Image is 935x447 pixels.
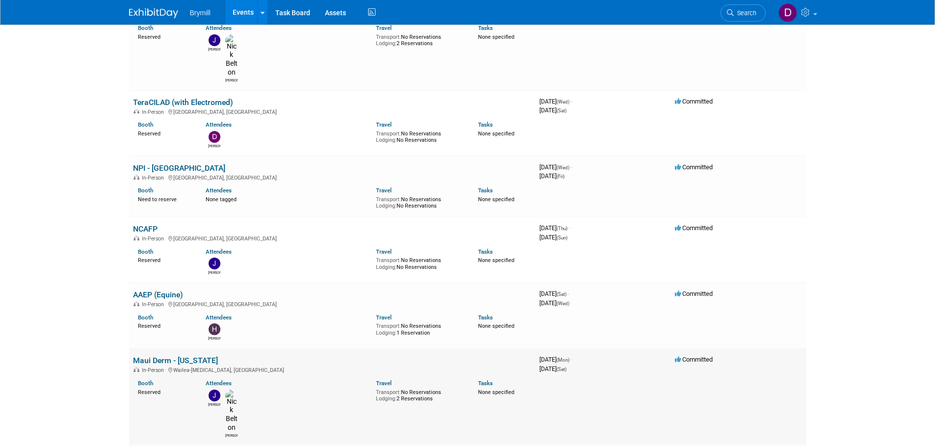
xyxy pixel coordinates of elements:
span: [DATE] [539,290,569,297]
div: Jeffery McDowell [208,401,220,407]
a: Travel [376,314,392,321]
a: Tasks [478,25,493,31]
div: No Reservations 2 Reservations [376,387,463,402]
a: NPI - [GEOGRAPHIC_DATA] [133,163,225,173]
a: Maui Derm - [US_STATE] [133,356,218,365]
div: Reserved [138,255,191,264]
span: Lodging: [376,137,397,143]
a: Booth [138,314,153,321]
div: No Reservations No Reservations [376,129,463,144]
div: Hobey Bryne [208,335,220,341]
span: In-Person [142,175,167,181]
a: Booth [138,187,153,194]
div: No Reservations No Reservations [376,194,463,210]
img: Hobey Bryne [209,323,220,335]
img: In-Person Event [134,109,139,114]
div: Delaney Bryne [208,143,220,149]
span: [DATE] [539,365,566,372]
span: Lodging: [376,330,397,336]
span: (Wed) [557,99,569,105]
span: None specified [478,257,514,263]
img: In-Person Event [134,236,139,240]
a: Travel [376,380,392,387]
span: [DATE] [539,224,570,232]
span: Transport: [376,196,401,203]
a: Attendees [206,187,232,194]
img: Nick Belton [225,390,238,432]
div: Jeffery McDowell [208,269,220,275]
a: Tasks [478,380,493,387]
a: Booth [138,248,153,255]
span: (Wed) [557,165,569,170]
a: Search [721,4,766,22]
a: AAEP (Equine) [133,290,183,299]
img: Delaney Bryne [209,131,220,143]
span: Lodging: [376,395,397,402]
div: Reserved [138,387,191,396]
a: Attendees [206,121,232,128]
span: (Fri) [557,174,564,179]
div: Jeffery McDowell [208,46,220,52]
span: Transport: [376,257,401,263]
span: Brymill [190,9,211,17]
span: None specified [478,389,514,395]
span: [DATE] [539,234,567,241]
span: (Sun) [557,235,567,240]
div: No Reservations No Reservations [376,255,463,270]
div: None tagged [206,194,369,203]
div: Reserved [138,321,191,330]
div: No Reservations 1 Reservation [376,321,463,336]
span: Transport: [376,389,401,395]
a: Tasks [478,187,493,194]
span: [DATE] [539,356,572,363]
a: NCAFP [133,224,158,234]
img: Jeffery McDowell [209,34,220,46]
img: Nick Belton [225,34,238,77]
span: - [571,98,572,105]
div: Reserved [138,129,191,137]
a: Tasks [478,314,493,321]
a: Travel [376,248,392,255]
a: Travel [376,187,392,194]
span: Committed [675,163,713,171]
div: [GEOGRAPHIC_DATA], [GEOGRAPHIC_DATA] [133,234,532,242]
a: Tasks [478,121,493,128]
span: In-Person [142,236,167,242]
span: None specified [478,131,514,137]
span: (Thu) [557,226,567,231]
a: Tasks [478,248,493,255]
span: (Sat) [557,291,566,297]
div: Wailea-[MEDICAL_DATA], [GEOGRAPHIC_DATA] [133,366,532,373]
span: - [568,290,569,297]
img: Jeffery McDowell [209,258,220,269]
span: [DATE] [539,299,569,307]
span: (Wed) [557,301,569,306]
img: ExhibitDay [129,8,178,18]
span: Committed [675,98,713,105]
div: Need to reserve [138,194,191,203]
a: Travel [376,121,392,128]
span: Transport: [376,323,401,329]
img: In-Person Event [134,367,139,372]
img: In-Person Event [134,175,139,180]
a: Travel [376,25,392,31]
a: Booth [138,380,153,387]
span: (Sat) [557,367,566,372]
span: - [571,356,572,363]
span: [DATE] [539,98,572,105]
div: Reserved [138,32,191,41]
span: - [569,224,570,232]
span: In-Person [142,109,167,115]
div: Nick Belton [225,77,238,83]
div: No Reservations 2 Reservations [376,32,463,47]
img: Delaney Bryne [778,3,797,22]
span: None specified [478,323,514,329]
span: In-Person [142,301,167,308]
a: TeraCILAD (with Electromed) [133,98,233,107]
span: Committed [675,224,713,232]
span: Lodging: [376,40,397,47]
div: [GEOGRAPHIC_DATA], [GEOGRAPHIC_DATA] [133,107,532,115]
span: Transport: [376,34,401,40]
a: Attendees [206,380,232,387]
img: Jeffery McDowell [209,390,220,401]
